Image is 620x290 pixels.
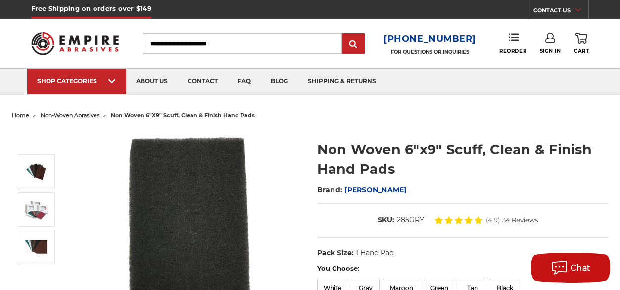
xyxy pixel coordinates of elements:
[24,197,48,221] img: Non Woven 6"x9" Scuff, Clean & Finish Hand Pads
[540,48,561,54] span: Sign In
[12,112,29,119] a: home
[126,69,178,94] a: about us
[261,69,298,94] a: blog
[378,215,394,225] dt: SKU:
[178,69,228,94] a: contact
[533,5,588,19] a: CONTACT US
[24,238,48,256] img: Non Woven 6"x9" Scuff, Clean & Finish Hand Pads
[502,217,538,223] span: 34 Reviews
[317,264,608,274] label: You Choose:
[383,32,476,46] a: [PHONE_NUMBER]
[228,69,261,94] a: faq
[531,253,610,283] button: Chat
[356,248,394,258] dd: 1 Hand Pad
[344,185,406,194] a: [PERSON_NAME]
[574,48,589,54] span: Cart
[499,33,526,54] a: Reorder
[31,26,119,61] img: Empire Abrasives
[571,263,591,273] span: Chat
[37,77,116,85] div: SHOP CATEGORIES
[499,48,526,54] span: Reorder
[383,49,476,55] p: FOR QUESTIONS OR INQUIRIES
[343,34,363,54] input: Submit
[574,33,589,54] a: Cart
[298,69,386,94] a: shipping & returns
[397,215,424,225] dd: 285GRY
[111,112,255,119] span: non woven 6"x9" scuff, clean & finish hand pads
[41,112,99,119] a: non-woven abrasives
[317,248,354,258] dt: Pack Size:
[486,217,500,223] span: (4.9)
[317,185,343,194] span: Brand:
[317,140,608,179] h1: Non Woven 6"x9" Scuff, Clean & Finish Hand Pads
[24,159,48,184] img: Non Woven 6"x9" Scuff, Clean & Finish Hand Pads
